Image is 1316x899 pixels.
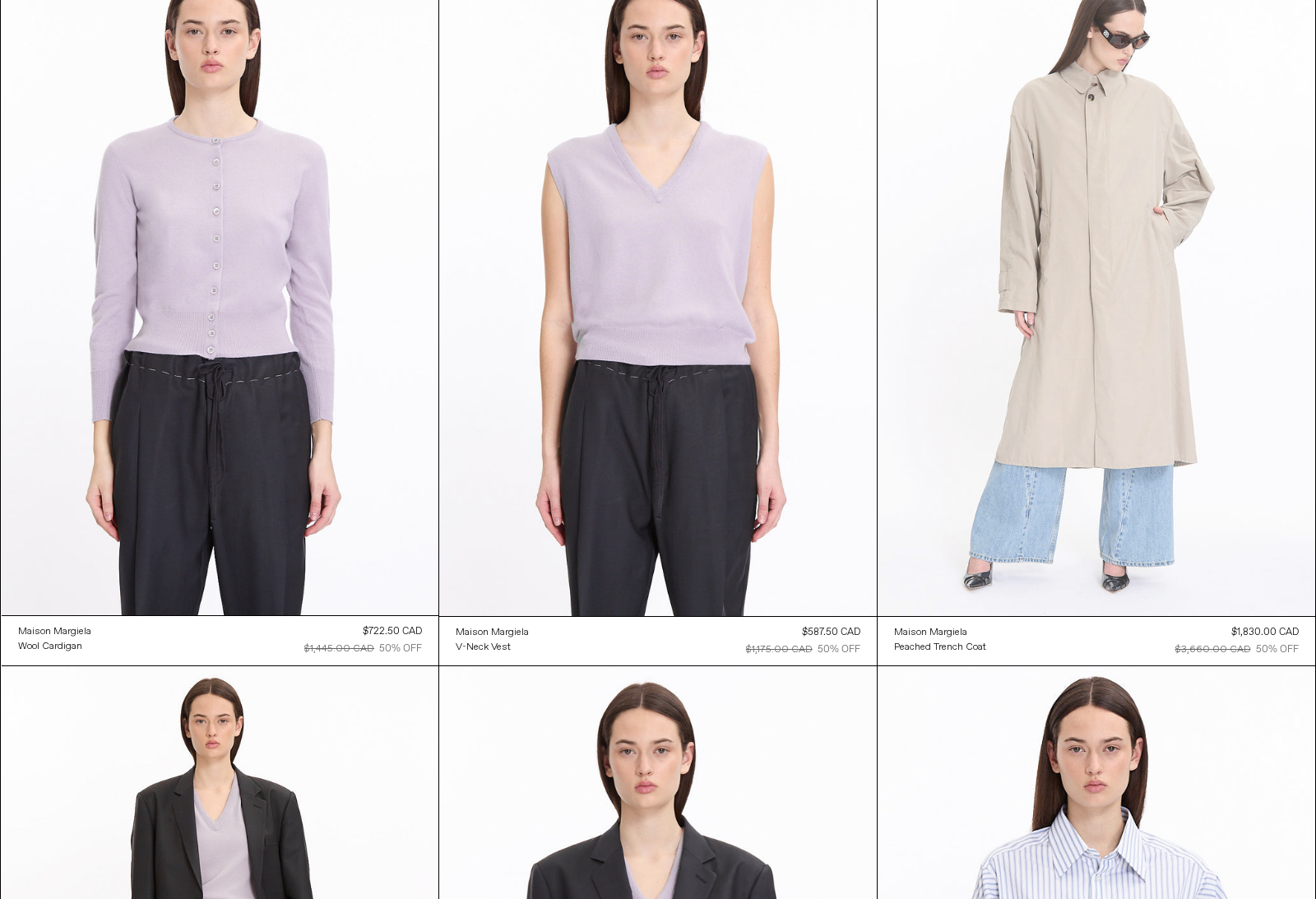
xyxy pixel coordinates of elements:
[802,625,860,640] div: $587.50 CAD
[1175,642,1251,657] div: $3,660.00 CAD
[894,626,967,640] div: Maison Margiela
[379,642,422,656] div: 50% OFF
[18,624,91,639] a: Maison Margiela
[818,642,860,657] div: 50% OFF
[894,640,986,655] a: Peached Trench Coat
[746,642,813,657] div: $1,175.00 CAD
[363,624,422,639] div: $722.50 CAD
[456,640,529,655] a: V-Neck Vest
[18,639,91,654] a: Wool Cardigan
[18,640,82,654] div: Wool Cardigan
[894,625,986,640] a: Maison Margiela
[456,641,511,655] div: V-Neck Vest
[456,625,529,640] a: Maison Margiela
[1231,625,1299,640] div: $1,830.00 CAD
[456,626,529,640] div: Maison Margiela
[894,641,986,655] div: Peached Trench Coat
[18,625,91,639] div: Maison Margiela
[304,642,374,656] div: $1,445.00 CAD
[1256,642,1299,657] div: 50% OFF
